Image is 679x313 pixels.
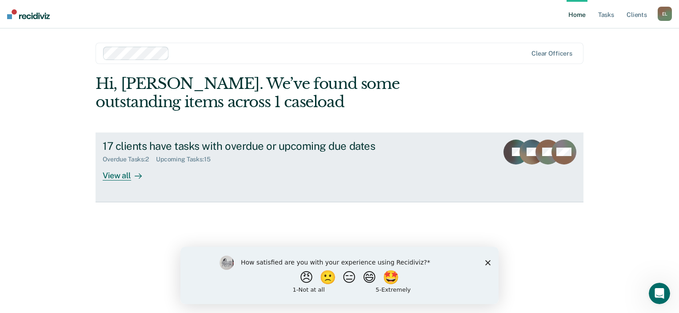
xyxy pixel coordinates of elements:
[7,9,50,19] img: Recidiviz
[180,247,499,304] iframe: Survey by Kim from Recidiviz
[103,140,415,152] div: 17 clients have tasks with overdue or upcoming due dates
[96,75,486,111] div: Hi, [PERSON_NAME]. We’ve found some outstanding items across 1 caseload
[649,283,670,304] iframe: Intercom live chat
[103,163,152,181] div: View all
[103,156,156,163] div: Overdue Tasks : 2
[96,132,583,202] a: 17 clients have tasks with overdue or upcoming due datesOverdue Tasks:2Upcoming Tasks:15View all
[156,156,218,163] div: Upcoming Tasks : 15
[531,50,572,57] div: Clear officers
[658,7,672,21] button: EL
[658,7,672,21] div: E L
